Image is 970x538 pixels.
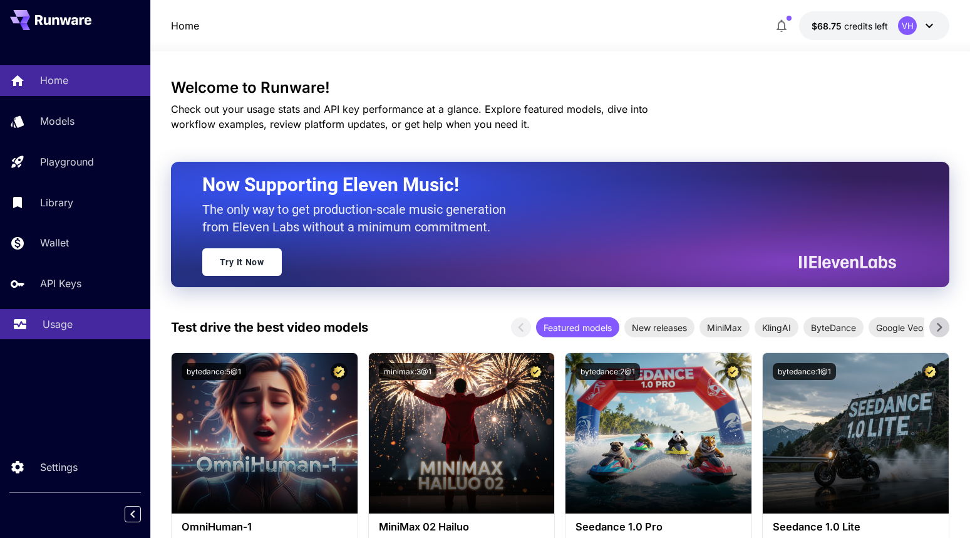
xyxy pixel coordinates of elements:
h3: Seedance 1.0 Lite [773,521,939,533]
div: MiniMax [699,317,750,337]
p: Home [40,73,68,88]
span: ByteDance [803,321,864,334]
a: Try It Now [202,248,282,276]
button: bytedance:5@1 [182,363,246,380]
div: ByteDance [803,317,864,337]
div: KlingAI [755,317,798,337]
button: Certified Model – Vetted for best performance and includes a commercial license. [922,363,939,380]
p: Library [40,195,73,210]
span: Featured models [536,321,619,334]
div: Collapse sidebar [134,503,150,525]
img: alt [172,353,358,514]
div: Featured models [536,317,619,337]
button: Certified Model – Vetted for best performance and includes a commercial license. [331,363,348,380]
img: alt [369,353,555,514]
div: $68.7533 [812,19,888,33]
span: Google Veo [869,321,931,334]
button: $68.7533VH [799,11,949,40]
nav: breadcrumb [171,18,199,33]
p: API Keys [40,276,81,291]
p: Playground [40,154,94,169]
p: Wallet [40,235,69,250]
h3: OmniHuman‑1 [182,521,348,533]
span: KlingAI [755,321,798,334]
button: bytedance:1@1 [773,363,836,380]
p: The only way to get production-scale music generation from Eleven Labs without a minimum commitment. [202,201,515,236]
div: VH [898,16,917,35]
div: Google Veo [869,317,931,337]
span: MiniMax [699,321,750,334]
h3: Welcome to Runware! [171,79,950,97]
p: Models [40,113,75,129]
h3: Seedance 1.0 Pro [575,521,741,533]
span: Check out your usage stats and API key performance at a glance. Explore featured models, dive int... [171,103,648,130]
div: New releases [624,317,694,337]
span: New releases [624,321,694,334]
button: bytedance:2@1 [575,363,640,380]
a: Home [171,18,199,33]
span: $68.75 [812,21,844,31]
h2: Now Supporting Eleven Music! [202,173,887,197]
button: Certified Model – Vetted for best performance and includes a commercial license. [725,363,741,380]
button: Collapse sidebar [125,506,141,522]
button: Certified Model – Vetted for best performance and includes a commercial license. [527,363,544,380]
img: alt [565,353,751,514]
p: Usage [43,317,73,332]
p: Test drive the best video models [171,318,368,337]
p: Settings [40,460,78,475]
img: alt [763,353,949,514]
button: minimax:3@1 [379,363,436,380]
span: credits left [844,21,888,31]
h3: MiniMax 02 Hailuo [379,521,545,533]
